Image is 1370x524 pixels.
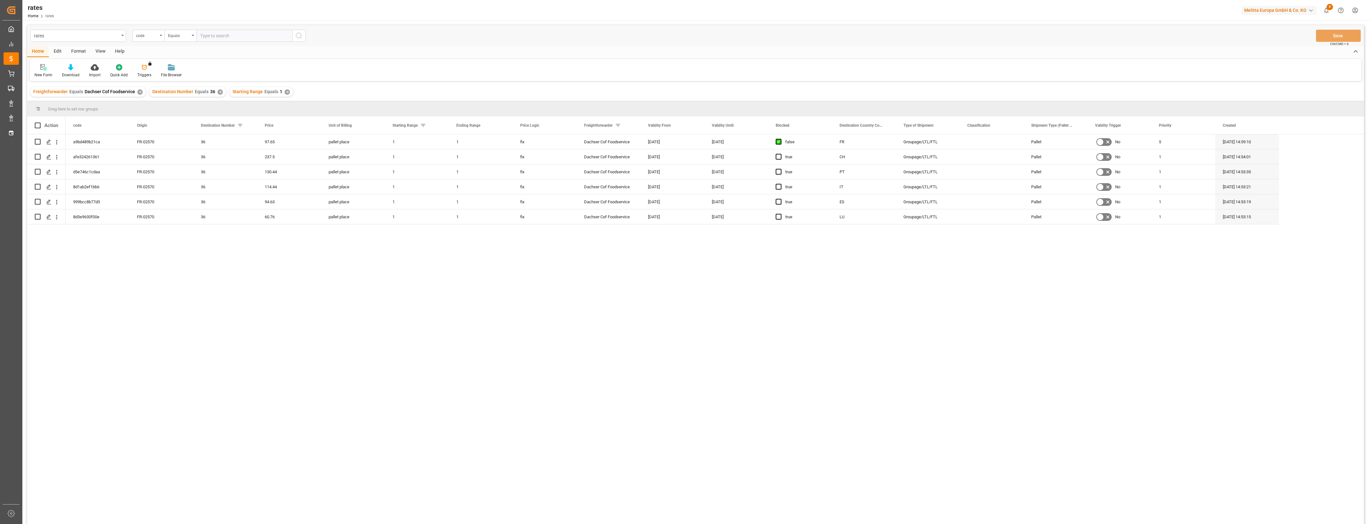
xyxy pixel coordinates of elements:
[1024,194,1087,209] div: Pallet
[65,179,1279,194] div: Press SPACE to select this row.
[292,30,306,42] button: search button
[776,123,789,128] span: Blocked
[34,72,52,78] div: New Form
[27,164,65,179] div: Press SPACE to select this row.
[385,179,449,194] div: 1
[1024,164,1087,179] div: Pallet
[265,123,273,128] span: Price
[65,149,1279,164] div: Press SPACE to select this row.
[285,89,290,95] div: ✕
[1024,179,1087,194] div: Pallet
[785,210,824,224] div: true
[832,164,896,179] div: PT
[1024,134,1087,149] div: Pallet
[840,123,882,128] span: Destination Country Code
[640,194,704,209] div: [DATE]
[110,46,129,57] div: Help
[168,31,190,39] div: Equals
[129,194,193,209] div: FR-02570
[28,3,54,12] div: rates
[576,209,640,224] div: Dachser Cof Foodservice
[321,149,385,164] div: pallet place
[321,194,385,209] div: pallet place
[48,107,98,111] span: Drag here to set row groups
[1024,149,1087,164] div: Pallet
[513,209,576,224] div: fix
[129,179,193,194] div: FR-02570
[65,164,1279,179] div: Press SPACE to select this row.
[133,30,164,42] button: open menu
[513,164,576,179] div: fix
[832,209,896,224] div: LU
[576,134,640,149] div: Dachser Cof Foodservice
[712,123,734,128] span: Validity Until
[449,179,513,194] div: 1
[27,179,65,194] div: Press SPACE to select this row.
[520,123,539,128] span: Price Logic
[257,134,321,149] div: 97.65
[640,179,704,194] div: [DATE]
[1242,6,1317,15] div: Melitta Europa GmbH & Co. KG
[1151,179,1215,194] div: 1
[27,46,49,57] div: Home
[903,123,933,128] span: Type of Shipment
[65,134,129,149] div: a9bd489b21ca
[210,89,215,94] span: 36
[1115,135,1120,149] span: No
[27,209,65,224] div: Press SPACE to select this row.
[513,134,576,149] div: fix
[1159,123,1171,128] span: Priority
[1024,209,1087,224] div: Pallet
[1115,165,1120,179] span: No
[648,123,671,128] span: Validity From
[385,194,449,209] div: 1
[129,149,193,164] div: FR-02570
[832,179,896,194] div: IT
[1115,210,1120,224] span: No
[785,135,824,149] div: false
[65,209,1279,224] div: Press SPACE to select this row.
[513,179,576,194] div: fix
[257,149,321,164] div: 237.5
[640,164,704,179] div: [DATE]
[896,134,960,149] div: Groupage/LTL/FTL
[704,149,768,164] div: [DATE]
[65,149,129,164] div: afe324261361
[1115,180,1120,194] span: No
[66,46,91,57] div: Format
[28,14,38,18] a: Home
[1151,149,1215,164] div: 1
[193,209,257,224] div: 36
[1151,134,1215,149] div: 5
[329,123,352,128] span: Unit of Billing
[137,89,143,95] div: ✕
[201,123,235,128] span: Destination Number
[44,123,58,128] div: Action
[967,123,990,128] span: Classification
[65,209,129,224] div: 8d3e9630f00e
[1330,41,1349,46] span: Ctrl/CMD + S
[136,31,158,39] div: code
[640,209,704,224] div: [DATE]
[704,164,768,179] div: [DATE]
[385,149,449,164] div: 1
[321,134,385,149] div: pallet place
[385,164,449,179] div: 1
[1151,164,1215,179] div: 1
[785,180,824,194] div: true
[161,72,182,78] div: File Browser
[1115,195,1120,209] span: No
[640,149,704,164] div: [DATE]
[321,209,385,224] div: pallet place
[1215,164,1279,179] div: [DATE] 14:53:35
[576,179,640,194] div: Dachser Cof Foodservice
[193,179,257,194] div: 36
[1031,123,1074,128] span: Shipment Type (Pallet or Parcel)
[896,209,960,224] div: Groupage/LTL/FTL
[129,164,193,179] div: FR-02570
[704,134,768,149] div: [DATE]
[704,194,768,209] div: [DATE]
[232,89,263,94] span: Starting Range
[85,89,135,94] span: Dachser Cof Foodservice
[1115,150,1120,164] span: No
